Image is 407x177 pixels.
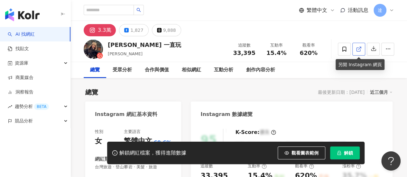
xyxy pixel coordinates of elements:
span: 69.6% [154,139,172,146]
a: 找貼文 [8,46,29,52]
div: Instagram 網紅基本資料 [95,111,157,118]
div: Instagram 數據總覽 [200,111,253,118]
div: 解鎖網紅檔案，獲得進階數據 [119,150,186,156]
div: 1,827 [130,26,143,35]
div: 最後更新日期：[DATE] [318,90,365,95]
div: [PERSON_NAME] 一直玩 [108,41,181,49]
span: 解鎖 [344,150,353,155]
a: 洞察報告 [8,89,33,95]
span: 台灣旅遊 · 登山攀岩 · 美髮 · 旅遊 [95,164,171,170]
span: 活動訊息 [348,7,368,13]
span: 達 [378,7,382,14]
div: 互動分析 [214,66,233,74]
div: 主要語言 [124,129,141,135]
a: searchAI 找網紅 [8,31,35,38]
div: 合作與價值 [145,66,169,74]
div: 觀看率 [296,42,321,49]
span: lock [337,151,341,155]
button: 9,888 [152,24,181,36]
button: 觀看圖表範例 [278,146,325,159]
span: 趨勢分析 [15,99,49,114]
span: 觀看圖表範例 [291,150,319,155]
span: search [136,8,141,12]
div: 相似網紅 [182,66,201,74]
div: 9,888 [163,26,176,35]
button: 1,827 [119,24,148,36]
span: rise [8,104,12,109]
div: BETA [34,103,49,110]
div: 總覽 [85,88,98,97]
div: 漲粉率 [342,163,361,169]
a: 商案媒合 [8,75,33,81]
div: 女 [95,136,102,146]
span: 15.4% [266,50,286,56]
span: [PERSON_NAME] [108,51,143,56]
div: 繁體中文 [124,136,152,146]
div: 性別 [95,129,103,135]
div: 3.3萬 [98,26,111,35]
img: logo [5,8,40,21]
img: KOL Avatar [84,40,103,59]
div: 另開 Instagram 網頁 [336,59,384,70]
div: 觀看率 [295,163,314,169]
div: K-Score : [235,129,276,136]
span: 620% [300,50,318,56]
div: 追蹤數 [232,42,256,49]
div: 受眾分析 [113,66,132,74]
div: 互動率 [264,42,289,49]
div: 互動率 [248,163,267,169]
div: 總覽 [90,66,100,74]
button: 3.3萬 [84,24,116,36]
span: 資源庫 [15,56,28,70]
div: 追蹤數 [200,163,213,169]
span: 競品分析 [15,114,33,128]
button: 解鎖 [330,146,360,159]
div: 近三個月 [370,88,393,96]
span: 繁體中文 [307,7,327,14]
div: 創作內容分析 [246,66,275,74]
span: 33,395 [233,49,255,56]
